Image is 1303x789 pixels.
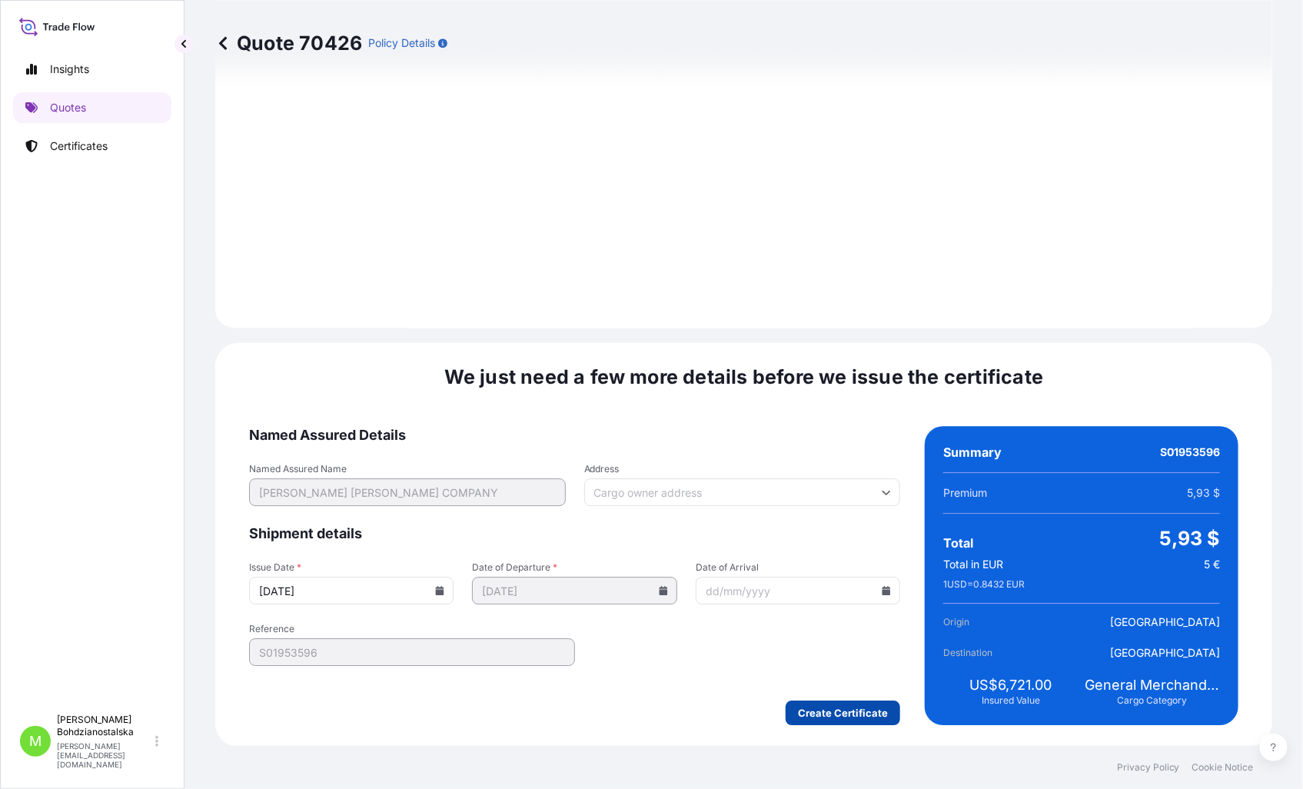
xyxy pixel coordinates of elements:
[215,31,362,55] p: Quote 70426
[943,535,973,551] span: Total
[249,463,566,475] span: Named Assured Name
[50,62,89,77] p: Insights
[584,463,901,475] span: Address
[13,92,171,123] a: Quotes
[249,638,575,666] input: Your internal reference
[943,578,1025,591] span: 1 USD = 0.8432 EUR
[1118,694,1188,707] span: Cargo Category
[798,705,888,721] p: Create Certificate
[472,561,676,574] span: Date of Departure
[970,676,1052,694] span: US$6,721.00
[982,694,1040,707] span: Insured Value
[249,623,575,635] span: Reference
[57,714,152,738] p: [PERSON_NAME] Bohdzianostalska
[1204,557,1220,572] span: 5 €
[1160,444,1220,460] span: S01953596
[50,138,108,154] p: Certificates
[249,577,454,604] input: dd/mm/yyyy
[29,734,42,749] span: M
[50,100,86,115] p: Quotes
[249,561,454,574] span: Issue Date
[696,577,900,604] input: dd/mm/yyyy
[57,741,152,769] p: [PERSON_NAME][EMAIL_ADDRESS][DOMAIN_NAME]
[943,645,1029,661] span: Destination
[584,478,901,506] input: Cargo owner address
[943,444,1002,460] span: Summary
[1117,761,1180,774] a: Privacy Policy
[249,524,900,543] span: Shipment details
[13,131,171,161] a: Certificates
[444,365,1044,389] span: We just need a few more details before we issue the certificate
[368,35,435,51] p: Policy Details
[696,561,900,574] span: Date of Arrival
[1187,485,1220,501] span: 5,93 $
[1192,761,1254,774] a: Cookie Notice
[943,614,1029,630] span: Origin
[1110,614,1220,630] span: [GEOGRAPHIC_DATA]
[943,485,987,501] span: Premium
[249,426,900,444] span: Named Assured Details
[1085,676,1220,694] span: General Merchandise
[1160,526,1220,551] span: 5,93 $
[472,577,676,604] input: dd/mm/yyyy
[943,557,1003,572] span: Total in EUR
[13,54,171,85] a: Insights
[786,701,900,725] button: Create Certificate
[1110,645,1220,661] span: [GEOGRAPHIC_DATA]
